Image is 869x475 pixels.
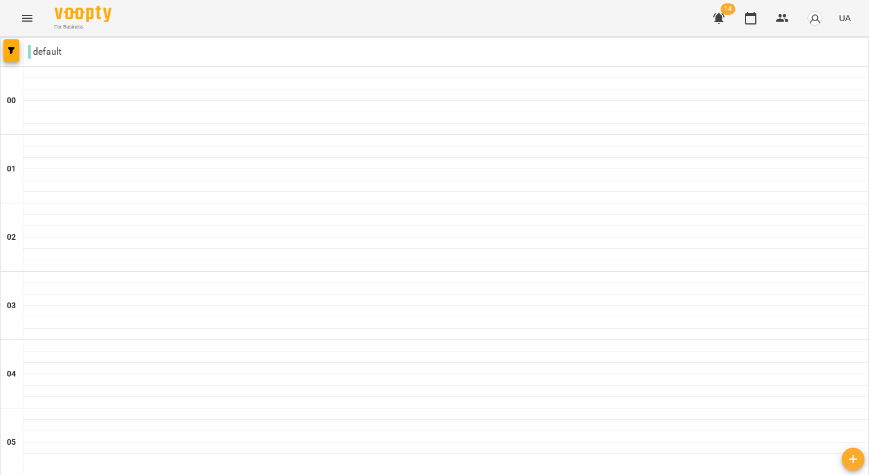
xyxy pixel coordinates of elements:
button: UA [834,7,855,28]
h6: 01 [7,163,16,175]
span: 14 [721,3,735,15]
span: UA [839,12,851,24]
button: Створити урок [842,448,864,470]
h6: 00 [7,95,16,107]
h6: 05 [7,436,16,449]
h6: 02 [7,231,16,244]
button: Menu [14,5,41,32]
h6: 03 [7,300,16,312]
img: avatar_s.png [807,10,823,26]
img: Voopty Logo [55,6,111,22]
h6: 04 [7,368,16,380]
span: For Business [55,23,111,31]
p: default [28,45,61,59]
